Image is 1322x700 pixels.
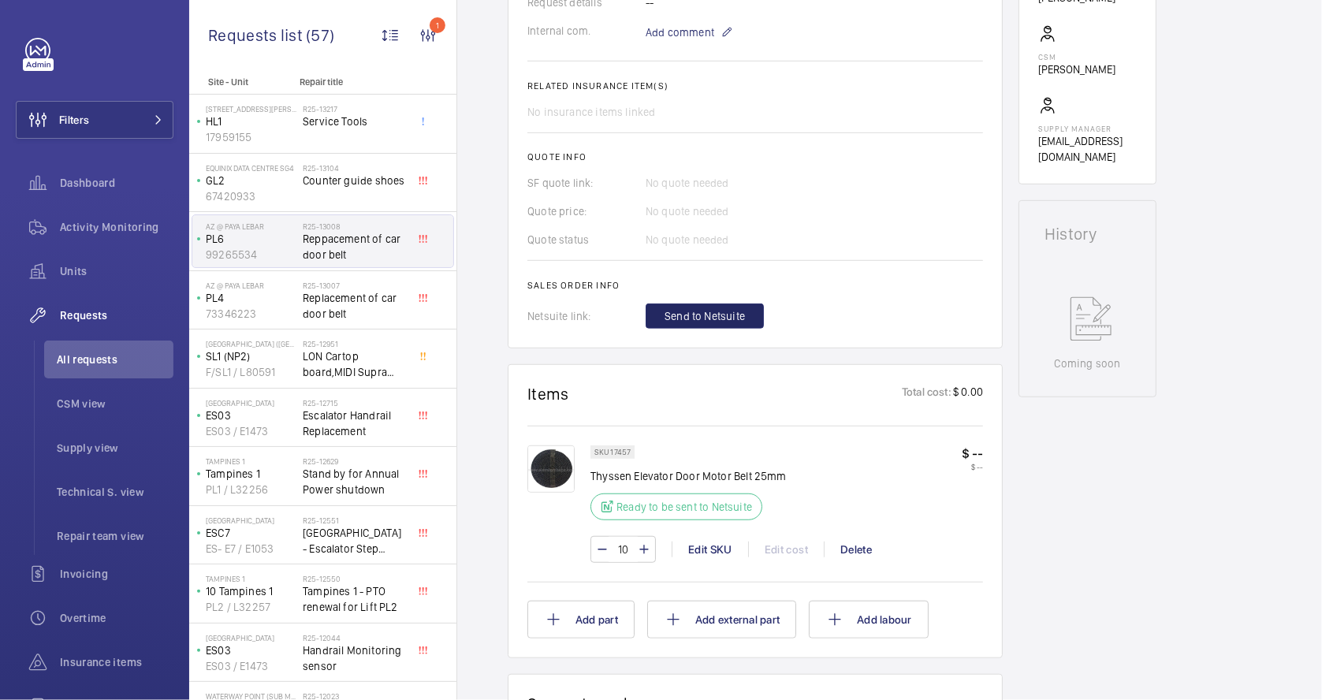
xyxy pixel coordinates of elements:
span: Dashboard [60,175,173,191]
p: ESC7 [206,525,296,541]
h2: R25-12551 [303,516,407,525]
span: Escalator Handrail Replacement [303,408,407,439]
p: Thyssen Elevator Door Motor Belt 25mm [590,468,787,484]
p: GL2 [206,173,296,188]
p: [STREET_ADDRESS][PERSON_NAME] [206,104,296,114]
span: Technical S. view [57,484,173,500]
p: ES03 / E1473 [206,423,296,439]
span: CSM view [57,396,173,411]
p: PL1 / L32256 [206,482,296,497]
img: YMsM3Q0CyOyZNG3QC5udvnN9PGx-3SAtYA2tmzgPB3ui-xzr.png [527,445,575,493]
h2: R25-12550 [303,574,407,583]
p: $ 0.00 [951,384,983,404]
p: [GEOGRAPHIC_DATA] [206,516,296,525]
span: Repair team view [57,528,173,544]
p: SKU 17457 [594,449,631,455]
span: Insurance items [60,654,173,670]
span: Add comment [646,24,714,40]
span: Send to Netsuite [665,308,745,324]
span: Requests list [208,25,306,45]
p: [GEOGRAPHIC_DATA] [206,633,296,642]
p: 67420933 [206,188,296,204]
span: Filters [59,112,89,128]
p: PL2 / L32257 [206,599,296,615]
p: CSM [1038,52,1115,61]
h2: R25-13217 [303,104,407,114]
button: Add part [527,601,635,639]
span: Supply view [57,440,173,456]
p: AZ @ Paya Lebar [206,281,296,290]
span: Requests [60,307,173,323]
p: PL4 [206,290,296,306]
span: Activity Monitoring [60,219,173,235]
p: ES03 [206,408,296,423]
p: [GEOGRAPHIC_DATA] ([GEOGRAPHIC_DATA]) [206,339,296,348]
p: 17959155 [206,129,296,145]
button: Add external part [647,601,796,639]
h2: R25-13104 [303,163,407,173]
div: Delete [824,542,888,557]
span: Invoicing [60,566,173,582]
button: Filters [16,101,173,139]
p: 73346223 [206,306,296,322]
button: Send to Netsuite [646,303,764,329]
span: Counter guide shoes [303,173,407,188]
button: Add labour [809,601,929,639]
h2: Sales order info [527,280,983,291]
p: ES- E7 / E1053 [206,541,296,557]
p: Tampines 1 [206,574,296,583]
p: AZ @ Paya Lebar [206,222,296,231]
p: [GEOGRAPHIC_DATA] [206,398,296,408]
h2: R25-12715 [303,398,407,408]
p: [EMAIL_ADDRESS][DOMAIN_NAME] [1038,133,1137,165]
h2: R25-13008 [303,222,407,231]
p: SL1 (NP2) [206,348,296,364]
span: Overtime [60,610,173,626]
p: ES03 [206,642,296,658]
h2: R25-12044 [303,633,407,642]
span: Service Tools [303,114,407,129]
h2: R25-13007 [303,281,407,290]
p: Total cost: [902,384,951,404]
p: HL1 [206,114,296,129]
p: 10 Tampines 1 [206,583,296,599]
span: All requests [57,352,173,367]
h1: History [1045,226,1130,242]
p: 99265534 [206,247,296,262]
p: F/SL1 / L80591 [206,364,296,380]
span: [GEOGRAPHIC_DATA] - Escalator Step Track Repair for E7 [303,525,407,557]
h2: Related insurance item(s) [527,80,983,91]
span: LON Cartop board,MIDI Supra door operator PCB [303,348,407,380]
p: PL6 [206,231,296,247]
h2: R25-12629 [303,456,407,466]
p: $ -- [962,445,983,462]
span: Stand by for Annual Power shutdown [303,466,407,497]
p: Coming soon [1054,356,1120,371]
p: Site - Unit [189,76,293,87]
h2: R25-12951 [303,339,407,348]
span: Reppacement of car door belt [303,231,407,262]
span: Units [60,263,173,279]
span: Tampines 1 - PTO renewal for Lift PL2 [303,583,407,615]
p: Tampines 1 [206,456,296,466]
span: Replacement of car door belt [303,290,407,322]
h2: Quote info [527,151,983,162]
h1: Items [527,384,569,404]
span: Handrail Monitoring sensor [303,642,407,674]
p: Tampines 1 [206,466,296,482]
p: Repair title [300,76,404,87]
p: Equinix Data Centre SG4 [206,163,296,173]
p: [PERSON_NAME] [1038,61,1115,77]
div: Edit SKU [672,542,748,557]
p: $ -- [962,462,983,471]
p: Supply manager [1038,124,1137,133]
p: Ready to be sent to Netsuite [616,499,752,515]
p: ES03 / E1473 [206,658,296,674]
